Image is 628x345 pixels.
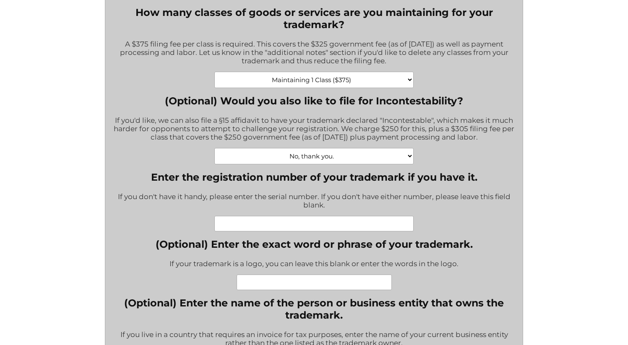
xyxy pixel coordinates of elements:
[112,34,516,72] div: A $375 filing fee per class is required. This covers the $325 government fee (as of [DATE]) as we...
[156,238,473,250] label: (Optional) Enter the exact word or phrase of your trademark.
[112,6,516,31] label: How many classes of goods or services are you maintaining for your trademark?
[156,254,473,275] div: If your trademark is a logo, you can leave this blank or enter the words in the logo.
[112,95,516,107] label: (Optional) Would you also like to file for Incontestability?
[112,111,516,148] div: If you'd like, we can also file a §15 affidavit to have your trademark declared "Incontestable", ...
[112,297,516,321] label: (Optional) Enter the name of the person or business entity that owns the trademark.
[112,171,516,183] label: Enter the registration number of your trademark if you have it.
[112,187,516,216] div: If you don't have it handy, please enter the serial number. If you don't have either number, plea...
